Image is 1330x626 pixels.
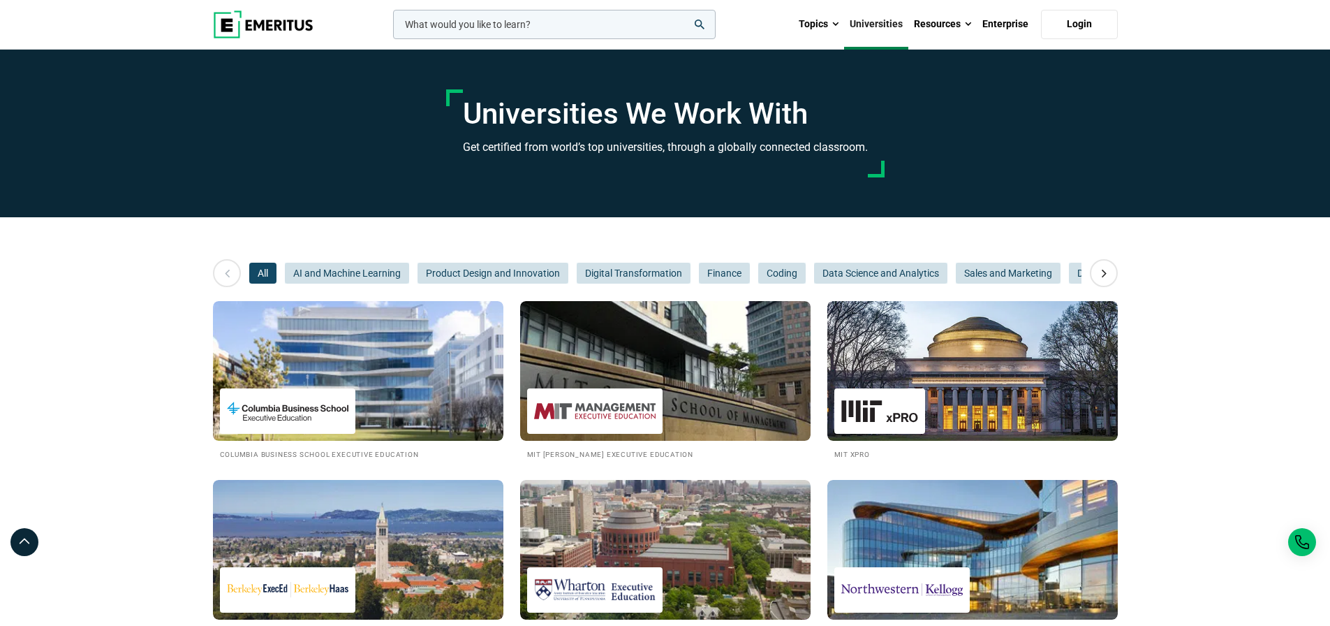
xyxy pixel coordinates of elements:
[834,448,1111,460] h2: MIT xPRO
[1069,263,1159,284] button: Digital Marketing
[463,138,868,156] h3: Get certified from world’s top universities, through a globally connected classroom.
[534,574,656,606] img: Wharton Executive Education
[827,301,1118,460] a: Universities We Work With MIT xPRO MIT xPRO
[227,395,348,427] img: Columbia Business School Executive Education
[527,448,804,460] h2: MIT [PERSON_NAME] Executive Education
[393,10,716,39] input: woocommerce-product-search-field-0
[249,263,276,284] button: All
[520,301,811,441] img: Universities We Work With
[213,480,503,620] img: Universities We Work With
[213,301,503,460] a: Universities We Work With Columbia Business School Executive Education Columbia Business School E...
[1041,10,1118,39] a: Login
[577,263,690,284] button: Digital Transformation
[827,301,1118,441] img: Universities We Work With
[841,574,963,606] img: Kellogg Executive Education
[418,263,568,284] button: Product Design and Innovation
[956,263,1061,284] button: Sales and Marketing
[227,574,348,606] img: Berkeley Executive Education
[534,395,656,427] img: MIT Sloan Executive Education
[285,263,409,284] button: AI and Machine Learning
[520,301,811,460] a: Universities We Work With MIT Sloan Executive Education MIT [PERSON_NAME] Executive Education
[814,263,947,284] button: Data Science and Analytics
[463,96,868,131] h1: Universities We Work With
[520,480,811,620] img: Universities We Work With
[758,263,806,284] button: Coding
[841,395,918,427] img: MIT xPRO
[213,301,503,441] img: Universities We Work With
[827,480,1118,620] img: Universities We Work With
[220,448,496,460] h2: Columbia Business School Executive Education
[699,263,750,284] button: Finance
